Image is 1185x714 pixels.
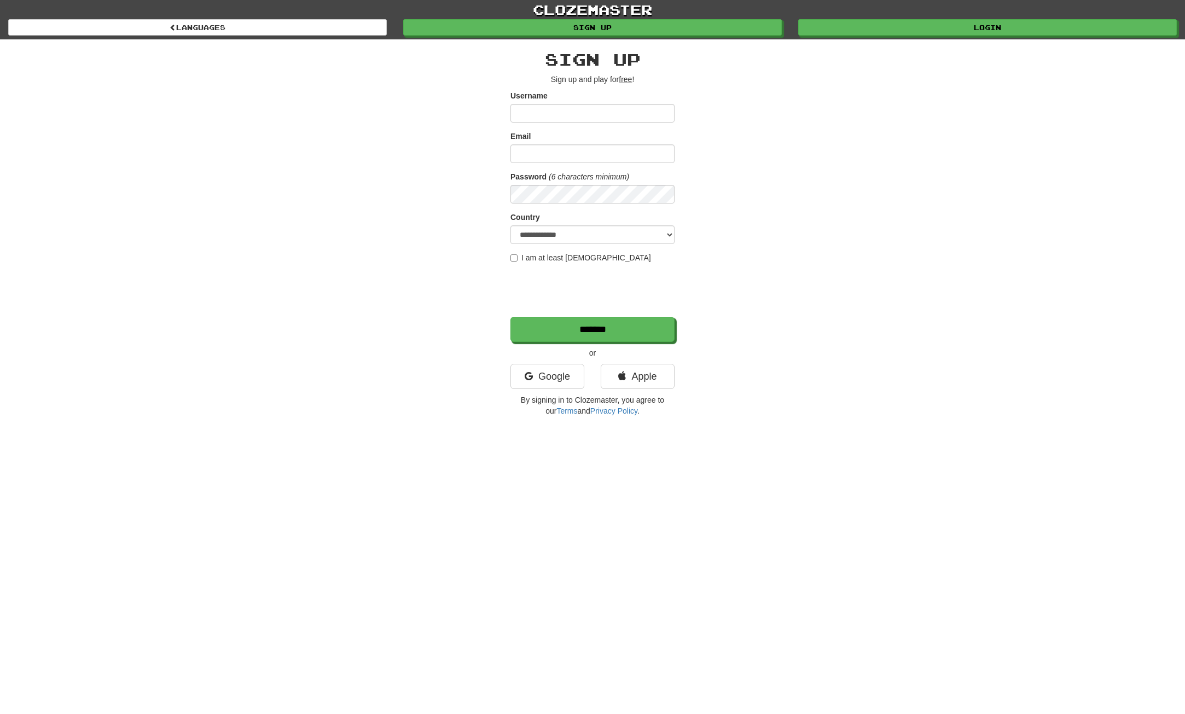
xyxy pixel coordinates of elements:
[510,171,547,182] label: Password
[510,212,540,223] label: Country
[510,50,675,68] h2: Sign up
[590,407,637,415] a: Privacy Policy
[510,90,548,101] label: Username
[601,364,675,389] a: Apple
[619,75,632,84] u: free
[403,19,782,36] a: Sign up
[510,131,531,142] label: Email
[549,172,629,181] em: (6 characters minimum)
[510,74,675,85] p: Sign up and play for !
[510,254,518,262] input: I am at least [DEMOGRAPHIC_DATA]
[510,394,675,416] p: By signing in to Clozemaster, you agree to our and .
[510,252,651,263] label: I am at least [DEMOGRAPHIC_DATA]
[798,19,1177,36] a: Login
[510,269,677,311] iframe: reCAPTCHA
[556,407,577,415] a: Terms
[510,364,584,389] a: Google
[510,347,675,358] p: or
[8,19,387,36] a: Languages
